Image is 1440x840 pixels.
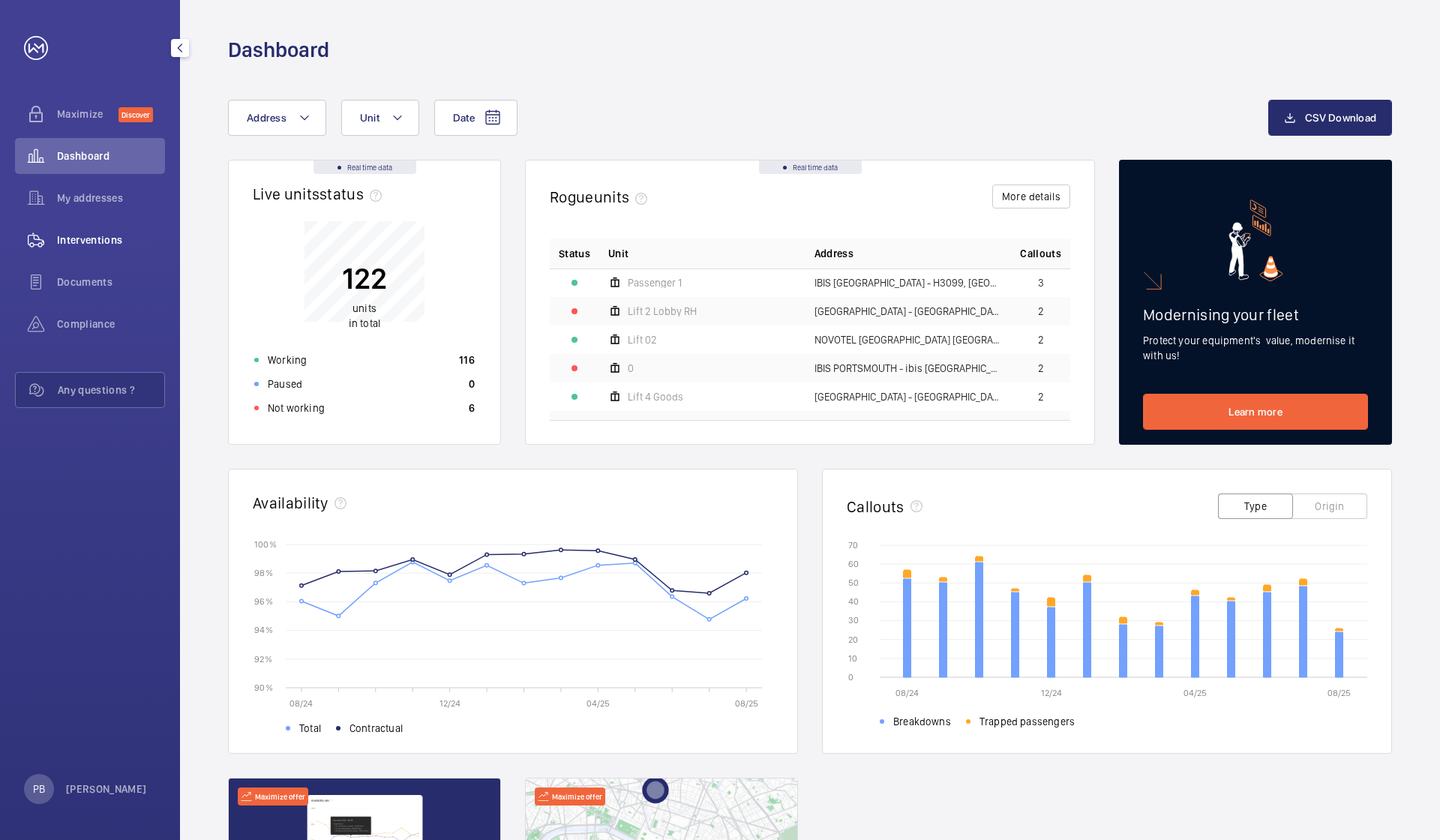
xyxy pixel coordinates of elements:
[848,672,853,682] text: 0
[228,100,326,136] button: Address
[1038,363,1044,373] span: 2
[1041,688,1062,698] text: 12/24
[313,160,416,174] div: Real time data
[453,112,475,124] span: Date
[608,246,628,261] span: Unit
[848,615,859,625] text: 30
[848,596,859,607] text: 40
[628,277,682,288] span: Passenger 1
[57,316,165,331] span: Compliance
[1218,493,1293,519] button: Type
[1038,306,1044,316] span: 2
[352,302,376,314] span: units
[253,493,328,512] h2: Availability
[814,363,1003,373] span: IBIS PORTSMOUTH - ibis [GEOGRAPHIC_DATA]
[895,688,919,698] text: 08/24
[57,274,165,289] span: Documents
[594,187,654,206] span: units
[254,538,277,549] text: 100 %
[57,232,165,247] span: Interventions
[319,184,388,203] span: status
[254,596,273,607] text: 96 %
[57,190,165,205] span: My addresses
[254,653,272,664] text: 92 %
[268,400,325,415] p: Not working
[33,781,45,796] p: PB
[814,306,1003,316] span: [GEOGRAPHIC_DATA] - [GEOGRAPHIC_DATA]
[228,36,329,64] h1: Dashboard
[848,540,858,550] text: 70
[57,106,118,121] span: Maximize
[459,352,475,367] p: 116
[814,246,853,261] span: Address
[847,497,904,516] h2: Callouts
[1228,199,1283,281] img: marketing-card.svg
[1038,277,1044,288] span: 3
[628,334,657,345] span: Lift 02
[628,391,683,402] span: Lift 4 Goods
[66,781,147,796] p: [PERSON_NAME]
[342,259,387,297] p: 122
[1268,100,1392,136] button: CSV Download
[254,682,273,692] text: 90 %
[342,301,387,331] p: in total
[469,376,475,391] p: 0
[848,634,858,645] text: 20
[289,698,313,709] text: 08/24
[1292,493,1367,519] button: Origin
[254,625,273,635] text: 94 %
[848,577,859,588] text: 50
[434,100,517,136] button: Date
[1143,394,1368,430] a: Learn more
[439,698,460,709] text: 12/24
[254,568,273,578] text: 98 %
[1038,334,1044,345] span: 2
[814,391,1003,402] span: [GEOGRAPHIC_DATA] - [GEOGRAPHIC_DATA]
[628,306,697,316] span: Lift 2 Lobby RH
[1183,688,1207,698] text: 04/25
[814,334,1003,345] span: NOVOTEL [GEOGRAPHIC_DATA] [GEOGRAPHIC_DATA] - H9057, [GEOGRAPHIC_DATA] [GEOGRAPHIC_DATA], [STREET...
[1038,391,1044,402] span: 2
[893,714,951,729] span: Breakdowns
[299,721,321,736] span: Total
[979,714,1075,729] span: Trapped passengers
[268,352,307,367] p: Working
[118,107,153,122] span: Discover
[238,787,308,805] div: Maximize offer
[628,363,634,373] span: 0
[759,160,862,174] div: Real time data
[1327,688,1351,698] text: 08/25
[57,148,165,163] span: Dashboard
[247,112,286,124] span: Address
[814,277,1003,288] span: IBIS [GEOGRAPHIC_DATA] - H3099, [GEOGRAPHIC_DATA], [STREET_ADDRESS]
[992,184,1070,208] button: More details
[848,559,859,569] text: 60
[1305,112,1376,124] span: CSV Download
[1143,305,1368,324] h2: Modernising your fleet
[550,187,653,206] h2: Rogue
[360,112,379,124] span: Unit
[58,382,164,397] span: Any questions ?
[1143,333,1368,363] p: Protect your equipment's value, modernise it with us!
[341,100,419,136] button: Unit
[253,184,388,203] h2: Live units
[1020,246,1061,261] span: Callouts
[735,698,758,709] text: 08/25
[848,653,857,664] text: 10
[349,721,403,736] span: Contractual
[559,246,590,261] p: Status
[586,698,610,709] text: 04/25
[535,787,605,805] div: Maximize offer
[469,400,475,415] p: 6
[268,376,302,391] p: Paused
